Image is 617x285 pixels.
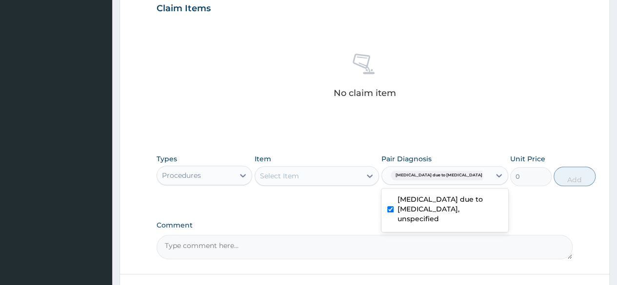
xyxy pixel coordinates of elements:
[554,167,595,186] button: Add
[260,171,299,181] div: Select Item
[391,171,498,180] span: [MEDICAL_DATA] due to [MEDICAL_DATA] falc...
[162,171,201,180] div: Procedures
[333,88,396,98] p: No claim item
[157,3,211,14] h3: Claim Items
[381,154,432,164] label: Pair Diagnosis
[510,154,545,164] label: Unit Price
[157,221,573,229] label: Comment
[157,155,177,163] label: Types
[255,154,271,164] label: Item
[398,194,502,224] label: [MEDICAL_DATA] due to [MEDICAL_DATA], unspecified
